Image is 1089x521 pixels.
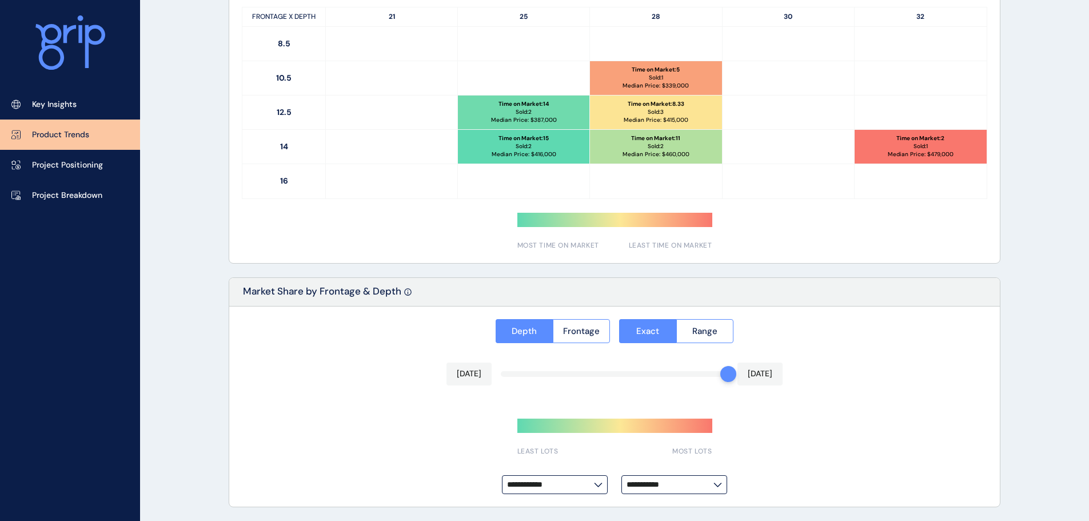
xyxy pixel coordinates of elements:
[723,7,855,26] p: 30
[888,150,954,158] p: Median Price: $ 479,000
[855,7,987,26] p: 32
[492,150,556,158] p: Median Price: $ 416,000
[649,74,663,82] p: Sold: 1
[590,7,722,26] p: 28
[498,134,549,142] p: Time on Market : 15
[242,7,326,26] p: FRONTAGE X DEPTH
[896,134,944,142] p: Time on Market : 2
[242,61,326,95] p: 10.5
[629,241,712,250] span: LEAST TIME ON MARKET
[623,150,689,158] p: Median Price: $ 460,000
[32,190,102,201] p: Project Breakdown
[623,82,689,90] p: Median Price: $ 339,000
[516,108,532,116] p: Sold: 2
[242,130,326,164] p: 14
[517,241,599,250] span: MOST TIME ON MARKET
[632,66,680,74] p: Time on Market : 5
[242,27,326,61] p: 8.5
[631,134,680,142] p: Time on Market : 11
[458,7,590,26] p: 25
[242,96,326,129] p: 12.5
[628,100,684,108] p: Time on Market : 8.33
[914,142,928,150] p: Sold: 1
[648,108,664,116] p: Sold: 3
[243,285,401,306] p: Market Share by Frontage & Depth
[32,99,77,110] p: Key Insights
[32,129,89,141] p: Product Trends
[648,142,664,150] p: Sold: 2
[326,7,458,26] p: 21
[498,100,549,108] p: Time on Market : 14
[491,116,557,124] p: Median Price: $ 387,000
[32,160,103,171] p: Project Positioning
[516,142,532,150] p: Sold: 2
[624,116,688,124] p: Median Price: $ 415,000
[242,164,326,198] p: 16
